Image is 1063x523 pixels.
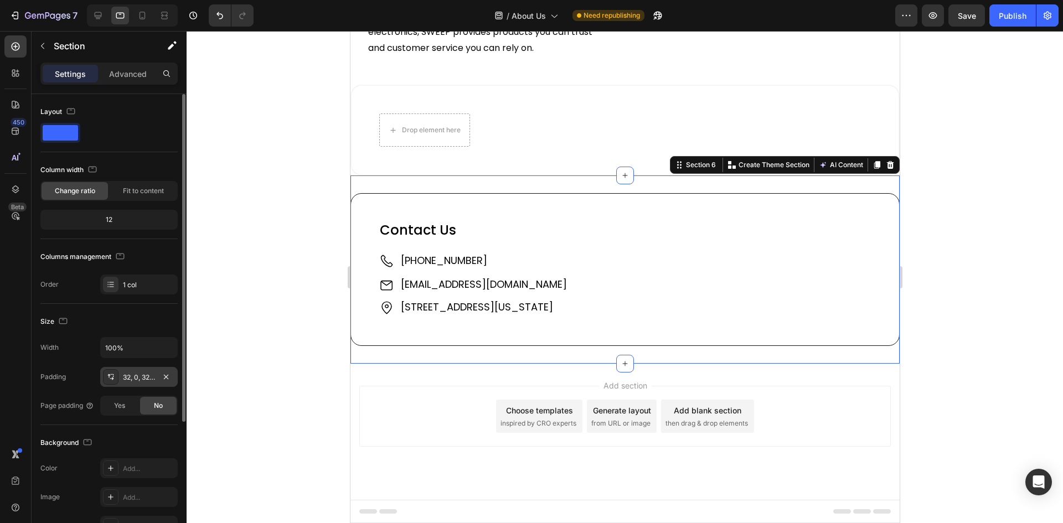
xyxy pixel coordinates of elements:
div: Choose templates [156,374,223,385]
div: Image [40,492,60,502]
div: Width [40,343,59,353]
div: Open Intercom Messenger [1025,469,1052,495]
div: Order [40,279,59,289]
button: Publish [989,4,1036,27]
p: Section [54,39,145,53]
div: 450 [11,118,27,127]
div: 1 col [123,280,175,290]
button: 7 [4,4,82,27]
span: Change ratio [55,186,95,196]
span: Fit to content [123,186,164,196]
div: Undo/Redo [209,4,254,27]
span: About Us [512,10,546,22]
div: Beta [8,203,27,211]
span: No [154,401,163,411]
span: then drag & drop elements [315,387,398,397]
div: Column width [40,163,99,178]
p: Settings [55,68,86,80]
span: Add section [249,349,301,360]
span: from URL or image [241,387,300,397]
button: Save [948,4,985,27]
div: Add... [123,493,175,503]
div: Size [40,314,70,329]
p: 7 [73,9,78,22]
span: Yes [114,401,125,411]
iframe: To enrich screen reader interactions, please activate Accessibility in Grammarly extension settings [350,31,900,523]
button: AI Content [466,127,515,141]
span: Need republishing [584,11,640,20]
div: 32, 0, 32, 0 [123,372,155,382]
span: inspired by CRO experts [150,387,226,397]
div: Layout [40,105,78,120]
div: 12 [43,212,176,227]
input: Auto [101,338,177,358]
div: Background [40,436,94,450]
div: Color [40,463,58,473]
span: / [507,10,509,22]
div: Generate layout [242,374,301,385]
span: Save [958,11,976,20]
div: Padding [40,372,66,382]
div: Publish [999,10,1026,22]
div: Add blank section [323,374,391,385]
div: Add... [123,464,175,474]
p: Create Theme Section [388,129,459,139]
div: Columns management [40,250,127,265]
div: Page padding [40,401,94,411]
p: Advanced [109,68,147,80]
